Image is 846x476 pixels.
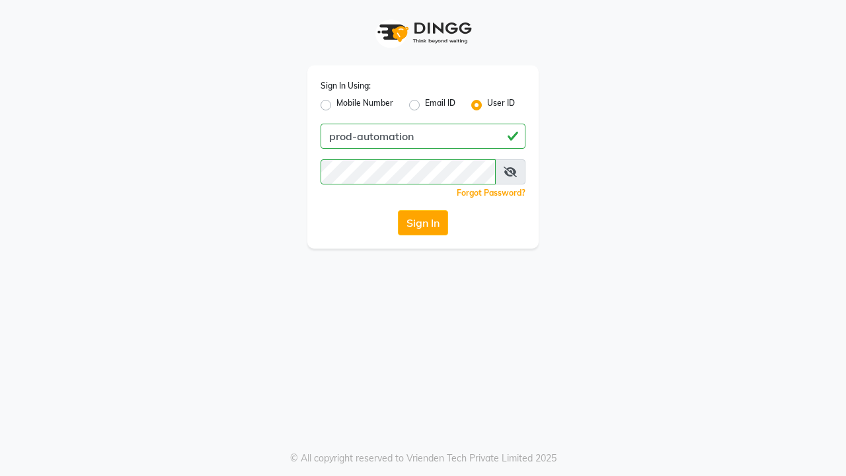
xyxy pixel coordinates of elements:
[425,97,455,113] label: Email ID
[457,188,525,198] a: Forgot Password?
[321,159,496,184] input: Username
[321,80,371,92] label: Sign In Using:
[336,97,393,113] label: Mobile Number
[321,124,525,149] input: Username
[487,97,515,113] label: User ID
[398,210,448,235] button: Sign In
[370,13,476,52] img: logo1.svg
